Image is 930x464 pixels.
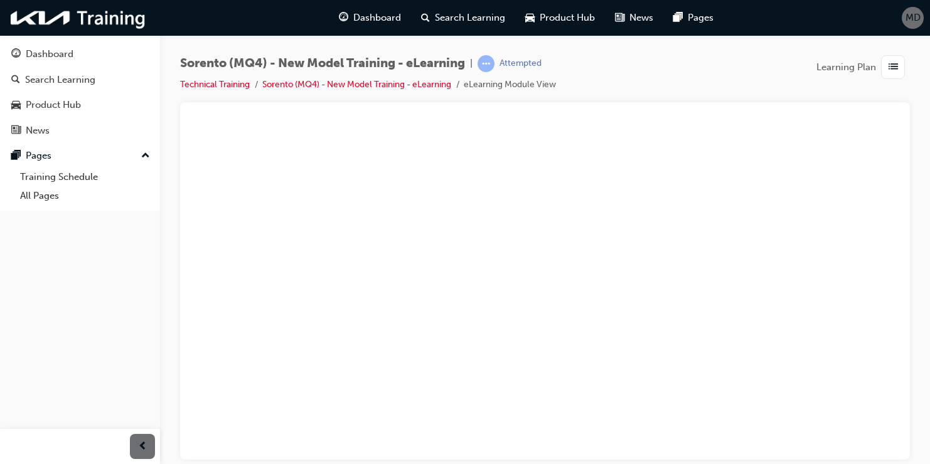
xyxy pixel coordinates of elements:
span: list-icon [889,60,898,75]
span: MD [906,11,921,25]
a: Sorento (MQ4) - New Model Training - eLearning [262,79,451,90]
span: Product Hub [540,11,595,25]
span: News [629,11,653,25]
a: news-iconNews [605,5,663,31]
span: pages-icon [673,10,683,26]
span: search-icon [11,75,20,86]
button: Learning Plan [816,55,910,79]
img: kia-training [6,5,151,31]
a: car-iconProduct Hub [515,5,605,31]
a: Product Hub [5,93,155,117]
a: Technical Training [180,79,250,90]
span: news-icon [11,125,21,137]
span: pages-icon [11,150,21,162]
a: News [5,119,155,142]
span: car-icon [525,10,535,26]
span: news-icon [615,10,624,26]
a: pages-iconPages [663,5,724,31]
span: learningRecordVerb_ATTEMPT-icon [478,55,494,72]
span: up-icon [141,148,150,164]
div: Attempted [500,58,542,70]
div: Product Hub [26,98,81,112]
li: eLearning Module View [464,78,556,92]
span: prev-icon [138,439,147,455]
a: Search Learning [5,68,155,92]
a: All Pages [15,186,155,206]
a: search-iconSearch Learning [411,5,515,31]
a: guage-iconDashboard [329,5,411,31]
span: Learning Plan [816,60,876,75]
div: Search Learning [25,73,95,87]
div: Pages [26,149,51,163]
a: Training Schedule [15,167,155,187]
span: Search Learning [435,11,505,25]
span: car-icon [11,100,21,111]
a: Dashboard [5,43,155,66]
span: guage-icon [11,49,21,60]
span: Sorento (MQ4) - New Model Training - eLearning [180,56,465,71]
span: Dashboard [353,11,401,25]
span: Pages [688,11,714,25]
div: Dashboard [26,47,73,61]
button: DashboardSearch LearningProduct HubNews [5,40,155,144]
button: Pages [5,144,155,167]
span: guage-icon [339,10,348,26]
button: MD [902,7,924,29]
span: | [470,56,473,71]
div: News [26,124,50,138]
span: search-icon [421,10,430,26]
